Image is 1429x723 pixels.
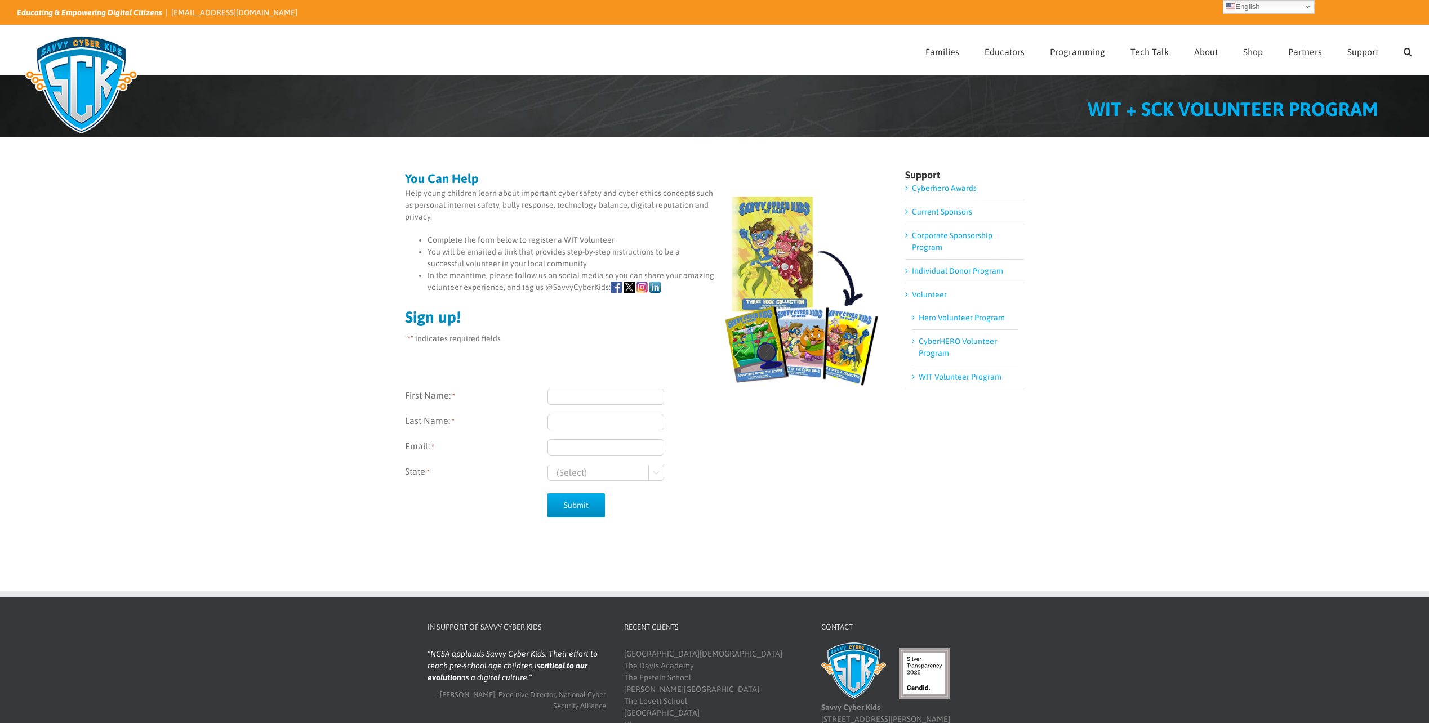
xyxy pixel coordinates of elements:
[636,282,648,293] img: icons-Instagram.png
[1288,25,1322,75] a: Partners
[821,622,1000,633] h4: Contact
[1088,98,1378,120] span: WIT + SCK VOLUNTEER PROGRAM
[405,465,547,481] label: State
[905,170,1024,180] h4: Support
[1347,25,1378,75] a: Support
[821,703,880,712] b: Savvy Cyber Kids
[611,282,622,293] img: icons-Facebook.png
[1130,25,1169,75] a: Tech Talk
[498,691,555,699] span: Executive Director
[1194,47,1218,56] span: About
[912,207,972,216] a: Current Sponsors
[1194,25,1218,75] a: About
[1130,47,1169,56] span: Tech Talk
[1347,47,1378,56] span: Support
[1243,47,1263,56] span: Shop
[925,25,959,75] a: Families
[547,493,605,517] input: Submit
[428,246,881,270] li: You will be emailed a link that provides step-by-step instructions to be a successful volunteer i...
[405,389,547,405] label: First Name:
[925,25,1412,75] nav: Main Menu
[405,439,547,456] label: Email:
[919,337,997,358] a: CyberHERO Volunteer Program
[912,290,947,299] a: Volunteer
[624,622,803,633] h4: Recent Clients
[624,282,635,293] img: icons-X.png
[899,648,950,699] img: candid-seal-silver-2025.svg
[912,266,1003,275] a: Individual Donor Program
[912,231,992,252] a: Corporate Sponsorship Program
[925,47,959,56] span: Families
[1404,25,1412,75] a: Search
[1050,25,1105,75] a: Programming
[821,642,886,699] img: Savvy Cyber Kids
[1050,47,1105,56] span: Programming
[405,188,881,223] p: Help young children learn about important cyber safety and cyber ethics concepts such as personal...
[171,8,297,17] a: [EMAIL_ADDRESS][DOMAIN_NAME]
[1243,25,1263,75] a: Shop
[1288,47,1322,56] span: Partners
[428,648,607,684] blockquote: NCSA applauds Savvy Cyber Kids. Their effort to reach pre-school age children is as a digital cul...
[405,333,881,345] p: " " indicates required fields
[428,270,881,293] li: In the meantime, please follow us on social media so you can share your amazing volunteer experie...
[553,691,606,711] span: National Cyber Security Alliance
[405,414,547,430] label: Last Name:
[1226,2,1235,11] img: en
[428,622,607,633] h4: In Support of Savvy Cyber Kids
[440,691,495,699] span: [PERSON_NAME]
[405,309,881,325] h2: Sign up!
[405,171,479,186] strong: You Can Help
[428,234,881,246] li: Complete the form below to register a WIT Volunteer
[919,313,1005,322] a: Hero Volunteer Program
[912,184,977,193] a: Cyberhero Awards
[919,372,1001,381] a: WIT Volunteer Program
[17,8,162,17] i: Educating & Empowering Digital Citizens
[985,25,1025,75] a: Educators
[17,28,146,141] img: Savvy Cyber Kids Logo
[985,47,1025,56] span: Educators
[649,282,661,293] img: icons-linkedin.png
